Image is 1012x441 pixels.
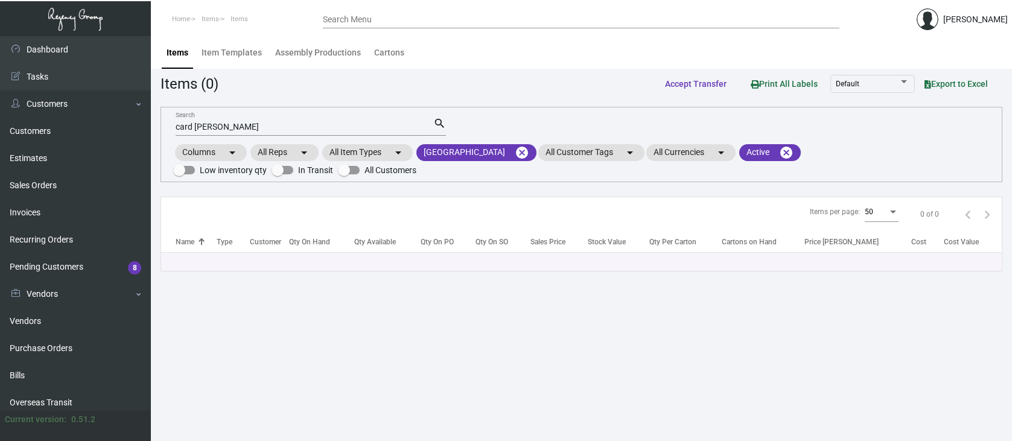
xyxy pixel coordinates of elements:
[944,236,1001,247] div: Cost Value
[958,205,978,224] button: Previous page
[476,236,508,247] div: Qty On SO
[588,236,626,247] div: Stock Value
[250,231,289,252] th: Customer
[943,13,1008,26] div: [PERSON_NAME]
[71,413,95,426] div: 0.51.2
[722,236,777,247] div: Cartons on Hand
[391,145,406,160] mat-icon: arrow_drop_down
[298,163,333,177] span: In Transit
[714,145,728,160] mat-icon: arrow_drop_down
[911,236,944,247] div: Cost
[911,236,926,247] div: Cost
[289,236,330,247] div: Qty On Hand
[421,236,476,247] div: Qty On PO
[978,205,997,224] button: Next page
[175,144,247,161] mat-chip: Columns
[538,144,644,161] mat-chip: All Customer Tags
[741,72,827,95] button: Print All Labels
[250,144,319,161] mat-chip: All Reps
[751,79,818,89] span: Print All Labels
[421,236,454,247] div: Qty On PO
[530,236,588,247] div: Sales Price
[217,236,232,247] div: Type
[202,46,262,59] div: Item Templates
[167,46,188,59] div: Items
[202,15,219,23] span: Items
[804,236,879,247] div: Price [PERSON_NAME]
[836,80,859,88] span: Default
[364,163,416,177] span: All Customers
[231,15,248,23] span: Items
[739,144,801,161] mat-chip: Active
[804,236,911,247] div: Price [PERSON_NAME]
[433,116,446,131] mat-icon: search
[530,236,565,247] div: Sales Price
[944,236,979,247] div: Cost Value
[779,145,794,160] mat-icon: cancel
[865,208,873,216] span: 50
[655,73,736,95] button: Accept Transfer
[172,15,190,23] span: Home
[5,413,66,426] div: Current version:
[374,46,404,59] div: Cartons
[322,144,413,161] mat-chip: All Item Types
[665,79,727,89] span: Accept Transfer
[200,163,267,177] span: Low inventory qty
[915,73,998,95] button: Export to Excel
[865,208,899,217] mat-select: Items per page:
[297,145,311,160] mat-icon: arrow_drop_down
[354,236,420,247] div: Qty Available
[810,206,860,217] div: Items per page:
[275,46,361,59] div: Assembly Productions
[176,236,194,247] div: Name
[588,236,649,247] div: Stock Value
[176,236,217,247] div: Name
[649,236,722,247] div: Qty Per Carton
[416,144,536,161] mat-chip: [GEOGRAPHIC_DATA]
[217,236,250,247] div: Type
[354,236,396,247] div: Qty Available
[920,209,939,220] div: 0 of 0
[623,145,637,160] mat-icon: arrow_drop_down
[924,79,988,89] span: Export to Excel
[649,236,696,247] div: Qty Per Carton
[161,73,218,95] div: Items (0)
[225,145,240,160] mat-icon: arrow_drop_down
[722,236,804,247] div: Cartons on Hand
[289,236,354,247] div: Qty On Hand
[917,8,938,30] img: admin@bootstrapmaster.com
[646,144,736,161] mat-chip: All Currencies
[476,236,530,247] div: Qty On SO
[515,145,529,160] mat-icon: cancel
